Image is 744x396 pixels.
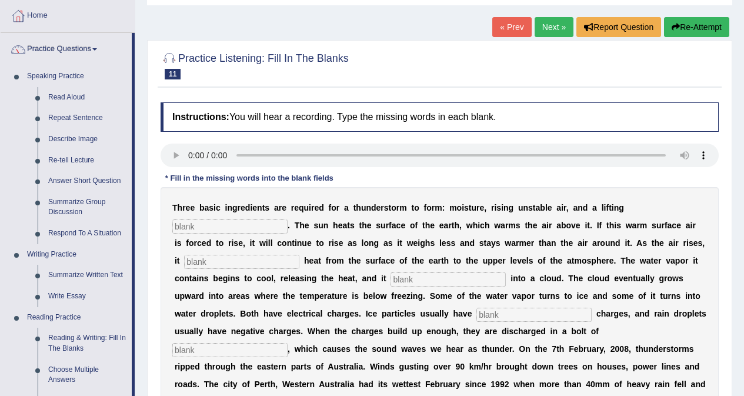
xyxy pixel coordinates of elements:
[43,129,132,150] a: Describe Image
[455,221,460,230] b: h
[597,221,599,230] b: I
[302,238,307,248] b: u
[238,203,241,212] b: r
[257,203,262,212] b: n
[399,203,406,212] b: m
[616,221,621,230] b: s
[578,203,583,212] b: n
[673,238,675,248] b: i
[469,238,475,248] b: d
[297,238,302,248] b: n
[194,238,197,248] b: r
[609,221,615,230] b: h
[294,203,299,212] b: e
[413,238,418,248] b: e
[556,221,561,230] b: a
[177,238,182,248] b: s
[288,221,290,230] b: .
[576,17,661,37] button: Report Question
[656,221,662,230] b: u
[243,238,245,248] b: ,
[43,192,132,223] a: Summarize Group Discussion
[418,238,420,248] b: i
[476,308,592,322] input: blank
[227,203,232,212] b: n
[605,238,610,248] b: u
[425,221,431,230] b: h
[353,203,356,212] b: t
[386,221,389,230] b: r
[333,221,338,230] b: h
[376,221,381,230] b: s
[602,203,604,212] b: l
[683,238,686,248] b: r
[389,221,392,230] b: f
[319,203,324,212] b: d
[439,221,444,230] b: e
[172,112,229,122] b: Instructions:
[318,221,323,230] b: u
[347,221,350,230] b: t
[573,203,578,212] b: a
[592,203,597,212] b: a
[518,203,523,212] b: u
[216,238,219,248] b: t
[561,221,566,230] b: b
[668,221,672,230] b: a
[476,203,479,212] b: r
[205,203,209,212] b: a
[599,221,602,230] b: f
[686,221,690,230] b: a
[509,203,514,212] b: g
[473,221,478,230] b: h
[523,203,529,212] b: n
[415,221,418,230] b: f
[669,238,673,248] b: a
[665,221,668,230] b: f
[549,221,552,230] b: r
[228,238,231,248] b: r
[466,221,473,230] b: w
[571,221,576,230] b: v
[563,238,569,248] b: h
[361,203,366,212] b: u
[642,238,647,248] b: s
[619,203,624,212] b: g
[43,265,132,286] a: Summarize Written Text
[484,203,486,212] b: ,
[331,203,336,212] b: o
[397,238,399,248] b: i
[319,238,324,248] b: o
[396,221,401,230] b: c
[43,87,132,108] a: Read Aloud
[627,238,630,248] b: t
[352,238,357,248] b: s
[425,238,431,248] b: h
[540,203,545,212] b: b
[592,238,597,248] b: a
[231,238,233,248] b: i
[22,307,132,328] a: Reading Practice
[197,238,202,248] b: c
[295,238,297,248] b: i
[262,203,265,212] b: t
[525,221,528,230] b: t
[449,203,456,212] b: m
[232,203,238,212] b: g
[503,203,509,212] b: n
[350,221,355,230] b: s
[664,17,729,37] button: Re-Attempt
[582,238,585,248] b: i
[252,238,255,248] b: t
[615,238,620,248] b: d
[43,108,132,129] a: Repeat Sentence
[566,203,569,212] b: ,
[486,238,491,248] b: a
[43,328,132,359] a: Reading & Writing: Fill In The Blanks
[652,221,656,230] b: s
[430,221,435,230] b: e
[654,238,659,248] b: h
[661,221,664,230] b: r
[446,238,451,248] b: s
[451,238,455,248] b: s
